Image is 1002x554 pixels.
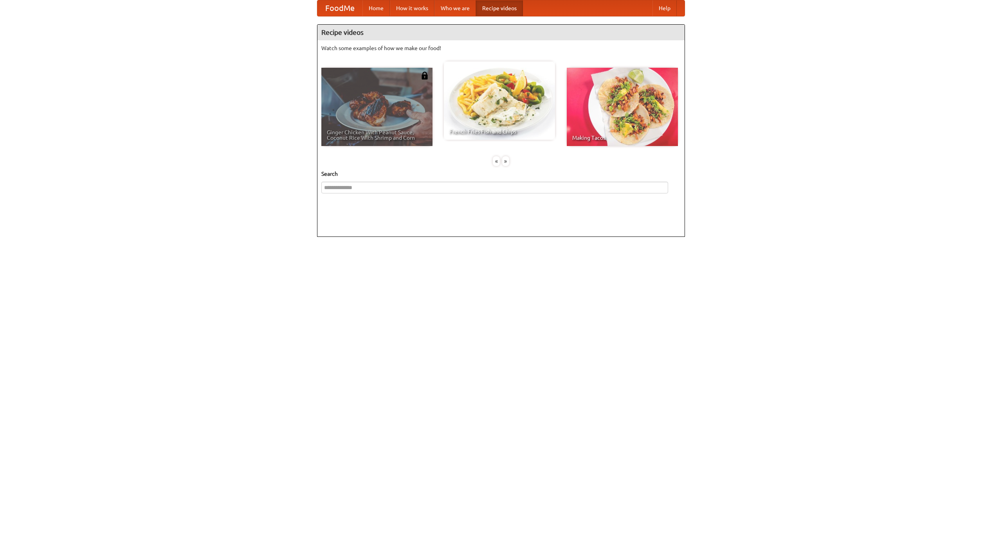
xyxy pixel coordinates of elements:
a: Home [362,0,390,16]
span: Making Tacos [572,135,672,141]
p: Watch some examples of how we make our food! [321,44,681,52]
a: Who we are [434,0,476,16]
a: Recipe videos [476,0,523,16]
span: French Fries Fish and Chips [449,129,550,134]
a: FoodMe [317,0,362,16]
a: French Fries Fish and Chips [444,61,555,140]
div: » [502,156,509,166]
a: Making Tacos [567,68,678,146]
h5: Search [321,170,681,178]
div: « [493,156,500,166]
a: Help [652,0,677,16]
a: How it works [390,0,434,16]
img: 483408.png [421,72,429,79]
h4: Recipe videos [317,25,685,40]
